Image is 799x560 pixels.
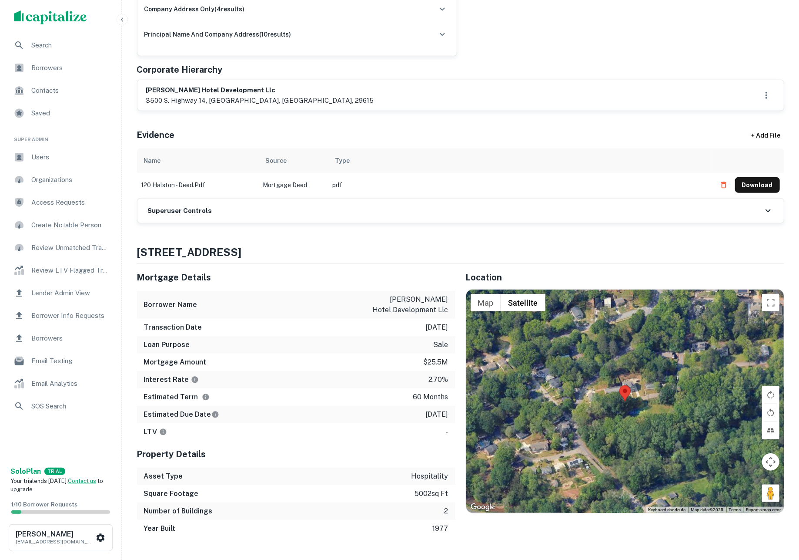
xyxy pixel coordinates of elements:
[144,427,167,437] h6: LTV
[335,155,350,166] div: Type
[468,502,497,513] img: Google
[415,489,448,499] p: 5002 sq ft
[7,169,114,190] div: Organizations
[7,57,114,78] a: Borrowers
[7,192,114,213] div: Access Requests
[31,40,109,51] span: Search
[16,531,94,538] h6: [PERSON_NAME]
[144,340,190,350] h6: Loan Purpose
[466,271,784,284] h5: Location
[7,373,114,394] a: Email Analytics
[31,63,109,73] span: Borrowers
[7,215,114,236] a: Create Notable Person
[31,220,109,230] span: Create Notable Person
[10,466,41,477] a: SoloPlan
[426,409,448,420] p: [DATE]
[144,489,199,499] h6: Square Footage
[735,128,796,143] div: + Add File
[148,206,212,216] h6: Superuser Controls
[31,108,109,118] span: Saved
[7,125,114,147] li: Super Admin
[31,175,109,185] span: Organizations
[7,35,114,56] a: Search
[7,328,114,349] a: Borrowers
[429,374,448,385] p: 2.70%
[137,148,259,173] th: Name
[144,471,183,482] h6: Asset Type
[31,152,109,162] span: Users
[370,294,448,315] p: [PERSON_NAME] hotel development llc
[7,260,114,281] a: Review LTV Flagged Transactions
[14,10,87,24] img: capitalize-logo.png
[7,305,114,326] a: Borrower Info Requests
[31,243,109,253] span: Review Unmatched Transactions
[7,103,114,124] a: Saved
[31,378,109,389] span: Email Analytics
[31,333,109,344] span: Borrowers
[16,538,94,546] p: [EMAIL_ADDRESS][DOMAIN_NAME]
[31,85,109,96] span: Contacts
[144,155,161,166] div: Name
[202,393,210,401] svg: Term is based on a standard schedule for this type of loan.
[7,237,114,258] div: Review Unmatched Transactions
[146,85,374,95] h6: [PERSON_NAME] hotel development llc
[144,523,176,534] h6: Year Built
[691,507,724,512] span: Map data ©2025
[7,396,114,417] a: SOS Search
[31,265,109,276] span: Review LTV Flagged Transactions
[434,340,448,350] p: sale
[649,507,686,513] button: Keyboard shortcuts
[31,197,109,208] span: Access Requests
[756,490,799,532] div: Chat Widget
[7,80,114,101] a: Contacts
[7,147,114,168] a: Users
[411,471,448,482] p: hospitality
[433,523,448,534] p: 1977
[468,502,497,513] a: Open this area in Google Maps (opens a new window)
[44,468,65,475] div: TRIAL
[144,357,207,368] h6: Mortgage Amount
[144,4,245,14] h6: company address only ( 4 results)
[501,294,545,311] button: Show satellite imagery
[259,173,328,197] td: Mortgage Deed
[445,506,448,516] p: 2
[144,322,202,333] h6: Transaction Date
[716,178,732,192] button: Delete file
[144,506,213,516] h6: Number of Buildings
[137,448,455,461] h5: Property Details
[31,288,109,298] span: Lender Admin View
[762,485,779,502] button: Drag Pegman onto the map to open Street View
[137,63,223,76] h5: Corporate Hierarchy
[137,271,455,284] h5: Mortgage Details
[729,507,741,512] a: Terms (opens in new tab)
[31,310,109,321] span: Borrower Info Requests
[11,501,77,508] span: 1 / 10 Borrower Requests
[7,283,114,304] a: Lender Admin View
[137,128,175,142] h5: Evidence
[159,428,167,436] svg: LTVs displayed on the website are for informational purposes only and may be reported incorrectly...
[144,392,210,402] h6: Estimated Term
[31,401,109,412] span: SOS Search
[266,155,287,166] div: Source
[424,357,448,368] p: $25.5m
[735,177,780,193] button: Download
[328,148,712,173] th: Type
[762,422,779,439] button: Tilt map
[9,524,113,551] button: [PERSON_NAME][EMAIL_ADDRESS][DOMAIN_NAME]
[471,294,501,311] button: Show street map
[746,507,781,512] a: Report a map error
[7,351,114,371] a: Email Testing
[144,300,197,310] h6: Borrower Name
[68,478,96,484] a: Contact us
[762,404,779,422] button: Rotate map counterclockwise
[10,478,103,493] span: Your trial ends [DATE]. to upgrade.
[144,30,291,39] h6: principal name and company address ( 10 results)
